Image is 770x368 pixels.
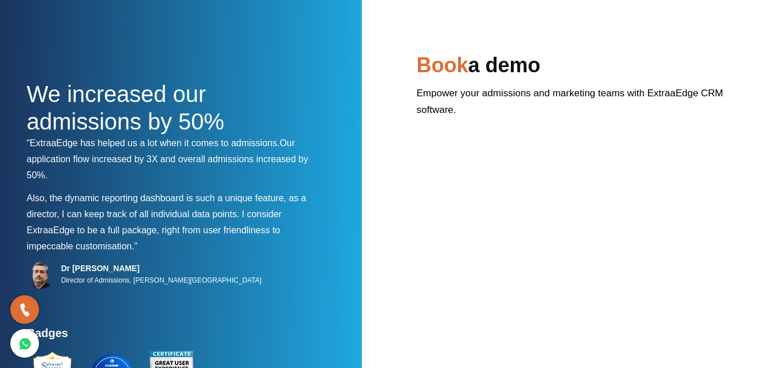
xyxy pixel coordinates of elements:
h2: a demo [417,52,744,85]
span: We increased our admissions by 50% [27,81,225,134]
p: Empower your admissions and marketing teams with ExtraaEdge CRM software. [417,85,744,127]
h4: Badges [27,326,319,347]
p: Director of Admissions, [PERSON_NAME][GEOGRAPHIC_DATA] [61,273,262,287]
span: I consider ExtraaEdge to be a full package, right from user friendliness to impeccable customisat... [27,209,282,251]
span: “ExtraaEdge has helped us a lot when it comes to admissions. [27,138,280,148]
span: Also, the dynamic reporting dashboard is such a unique feature, as a director, I can keep track o... [27,193,306,219]
h5: Dr [PERSON_NAME] [61,263,262,273]
span: Our application flow increased by 3X and overall admissions increased by 50%. [27,138,308,180]
span: Book [417,53,468,77]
